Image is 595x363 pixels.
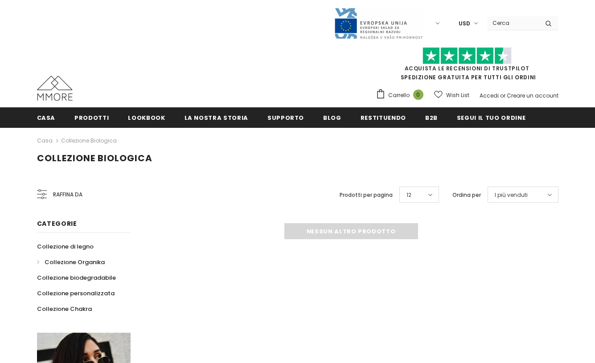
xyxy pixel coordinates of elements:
a: Prodotti [74,107,109,127]
span: La nostra storia [185,114,248,122]
a: Collezione di legno [37,239,94,254]
span: Categorie [37,219,77,228]
a: Acquista le recensioni di TrustPilot [405,65,529,72]
a: Collezione personalizzata [37,286,115,301]
label: Prodotti per pagina [340,191,393,200]
input: Search Site [487,16,538,29]
a: Creare un account [507,92,558,99]
span: SPEDIZIONE GRATUITA PER TUTTI GLI ORDINI [376,51,558,81]
span: Collezione personalizzata [37,289,115,298]
a: Wish List [434,87,469,103]
span: or [500,92,505,99]
a: supporto [267,107,304,127]
a: La nostra storia [185,107,248,127]
span: Raffina da [53,190,82,200]
span: B2B [425,114,438,122]
img: Javni Razpis [334,7,423,40]
span: Collezione biologica [37,152,152,164]
span: Blog [323,114,341,122]
span: Carrello [388,91,410,100]
a: Collezione biodegradabile [37,270,116,286]
span: Wish List [446,91,469,100]
a: Casa [37,135,53,146]
a: Javni Razpis [334,19,423,27]
a: Collezione Chakra [37,301,92,317]
span: Collezione Organika [45,258,105,266]
a: Collezione Organika [37,254,105,270]
a: Collezione biologica [61,137,117,144]
span: I più venduti [495,191,528,200]
span: Collezione di legno [37,242,94,251]
span: Collezione biodegradabile [37,273,116,282]
a: B2B [425,107,438,127]
a: Lookbook [128,107,165,127]
img: Casi MMORE [37,76,73,101]
a: Carrello 0 [376,89,428,102]
img: Fidati di Pilot Stars [423,47,512,65]
span: 12 [406,191,411,200]
span: Casa [37,114,56,122]
span: supporto [267,114,304,122]
span: Segui il tuo ordine [457,114,525,122]
span: Prodotti [74,114,109,122]
a: Blog [323,107,341,127]
a: Accedi [480,92,499,99]
span: Lookbook [128,114,165,122]
span: Collezione Chakra [37,305,92,313]
label: Ordina per [452,191,481,200]
a: Casa [37,107,56,127]
a: Restituendo [361,107,406,127]
span: Restituendo [361,114,406,122]
span: 0 [413,90,423,100]
a: Segui il tuo ordine [457,107,525,127]
span: USD [459,19,470,28]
